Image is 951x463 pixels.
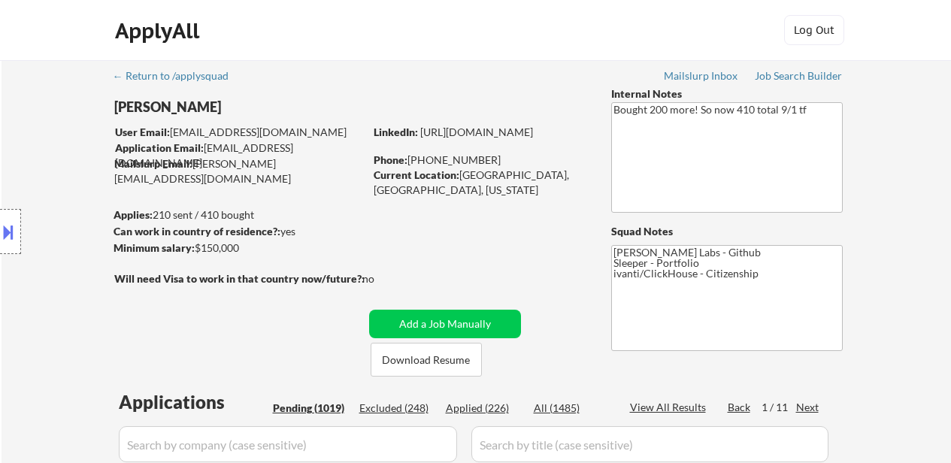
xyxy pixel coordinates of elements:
div: Pending (1019) [273,401,348,416]
button: Download Resume [371,343,482,377]
a: [URL][DOMAIN_NAME] [420,126,533,138]
div: View All Results [630,400,710,415]
div: Applications [119,393,268,411]
div: Excluded (248) [359,401,435,416]
div: Job Search Builder [755,71,843,81]
div: 1 / 11 [762,400,796,415]
div: Internal Notes [611,86,843,101]
a: Job Search Builder [755,70,843,85]
a: Mailslurp Inbox [664,70,739,85]
div: Back [728,400,752,415]
div: Mailslurp Inbox [664,71,739,81]
div: no [362,271,405,286]
strong: Current Location: [374,168,459,181]
input: Search by company (case sensitive) [119,426,457,462]
a: ← Return to /applysquad [113,70,243,85]
div: Next [796,400,820,415]
button: Add a Job Manually [369,310,521,338]
div: [GEOGRAPHIC_DATA], [GEOGRAPHIC_DATA], [US_STATE] [374,168,586,197]
div: Applied (226) [446,401,521,416]
strong: Phone: [374,153,407,166]
input: Search by title (case sensitive) [471,426,828,462]
strong: LinkedIn: [374,126,418,138]
div: All (1485) [534,401,609,416]
div: ← Return to /applysquad [113,71,243,81]
div: Squad Notes [611,224,843,239]
div: [PHONE_NUMBER] [374,153,586,168]
div: ApplyAll [115,18,204,44]
button: Log Out [784,15,844,45]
